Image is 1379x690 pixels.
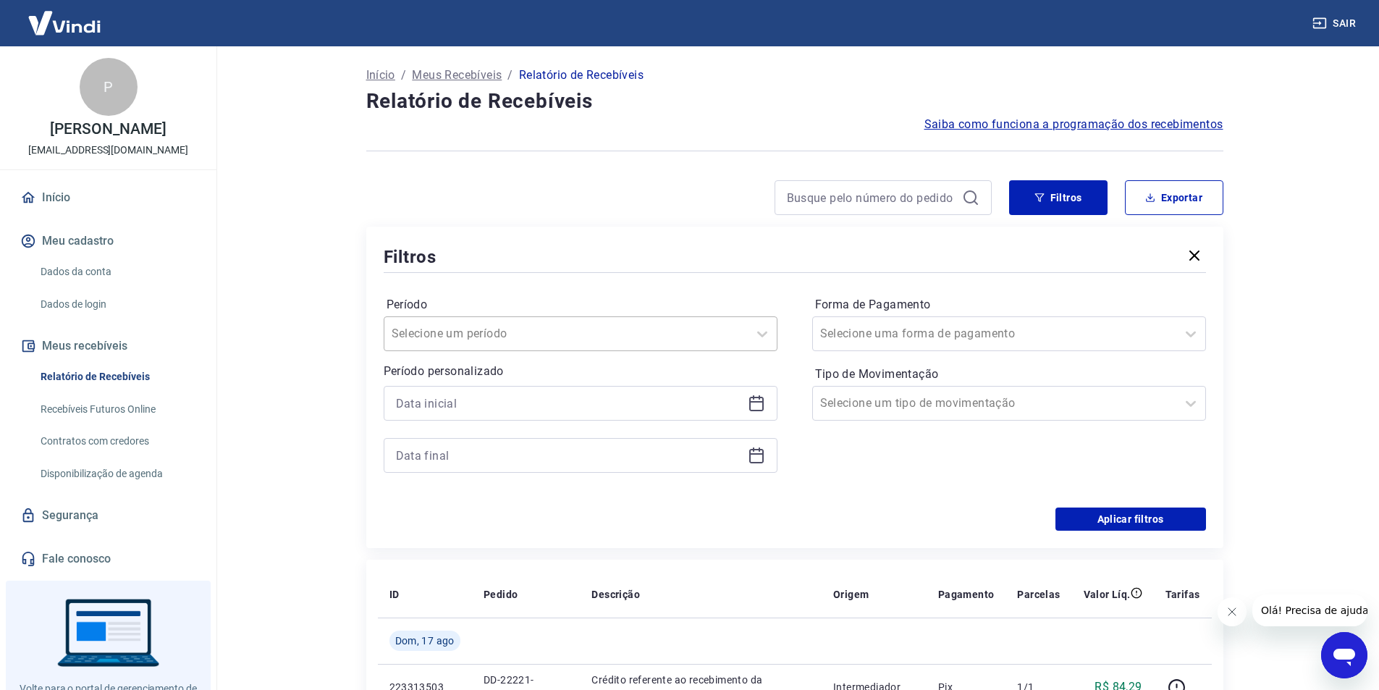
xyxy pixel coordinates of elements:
[396,445,742,466] input: Data final
[1125,180,1223,215] button: Exportar
[787,187,956,209] input: Busque pelo número do pedido
[833,587,869,602] p: Origem
[366,67,395,84] a: Início
[384,245,437,269] h5: Filtros
[396,392,742,414] input: Data inicial
[389,587,400,602] p: ID
[1009,180,1108,215] button: Filtros
[1055,508,1206,531] button: Aplicar filtros
[50,122,166,137] p: [PERSON_NAME]
[35,362,199,392] a: Relatório de Recebíveis
[387,296,775,314] label: Período
[17,225,199,257] button: Meu cadastro
[395,634,455,648] span: Dom, 17 ago
[519,67,644,84] p: Relatório de Recebíveis
[507,67,513,84] p: /
[591,587,640,602] p: Descrição
[1310,10,1362,37] button: Sair
[17,1,111,45] img: Vindi
[1321,632,1367,678] iframe: Botão para abrir a janela de mensagens
[35,257,199,287] a: Dados da conta
[35,459,199,489] a: Disponibilização de agenda
[1017,587,1060,602] p: Parcelas
[412,67,502,84] a: Meus Recebíveis
[1218,597,1247,626] iframe: Fechar mensagem
[9,10,122,22] span: Olá! Precisa de ajuda?
[28,143,188,158] p: [EMAIL_ADDRESS][DOMAIN_NAME]
[366,87,1223,116] h4: Relatório de Recebíveis
[35,426,199,456] a: Contratos com credores
[17,330,199,362] button: Meus recebíveis
[484,587,518,602] p: Pedido
[401,67,406,84] p: /
[815,366,1203,383] label: Tipo de Movimentação
[35,395,199,424] a: Recebíveis Futuros Online
[815,296,1203,314] label: Forma de Pagamento
[17,543,199,575] a: Fale conosco
[1252,594,1367,626] iframe: Mensagem da empresa
[924,116,1223,133] a: Saiba como funciona a programação dos recebimentos
[384,363,777,380] p: Período personalizado
[938,587,995,602] p: Pagamento
[17,182,199,214] a: Início
[17,500,199,531] a: Segurança
[1165,587,1200,602] p: Tarifas
[35,290,199,319] a: Dados de login
[1084,587,1131,602] p: Valor Líq.
[80,58,138,116] div: P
